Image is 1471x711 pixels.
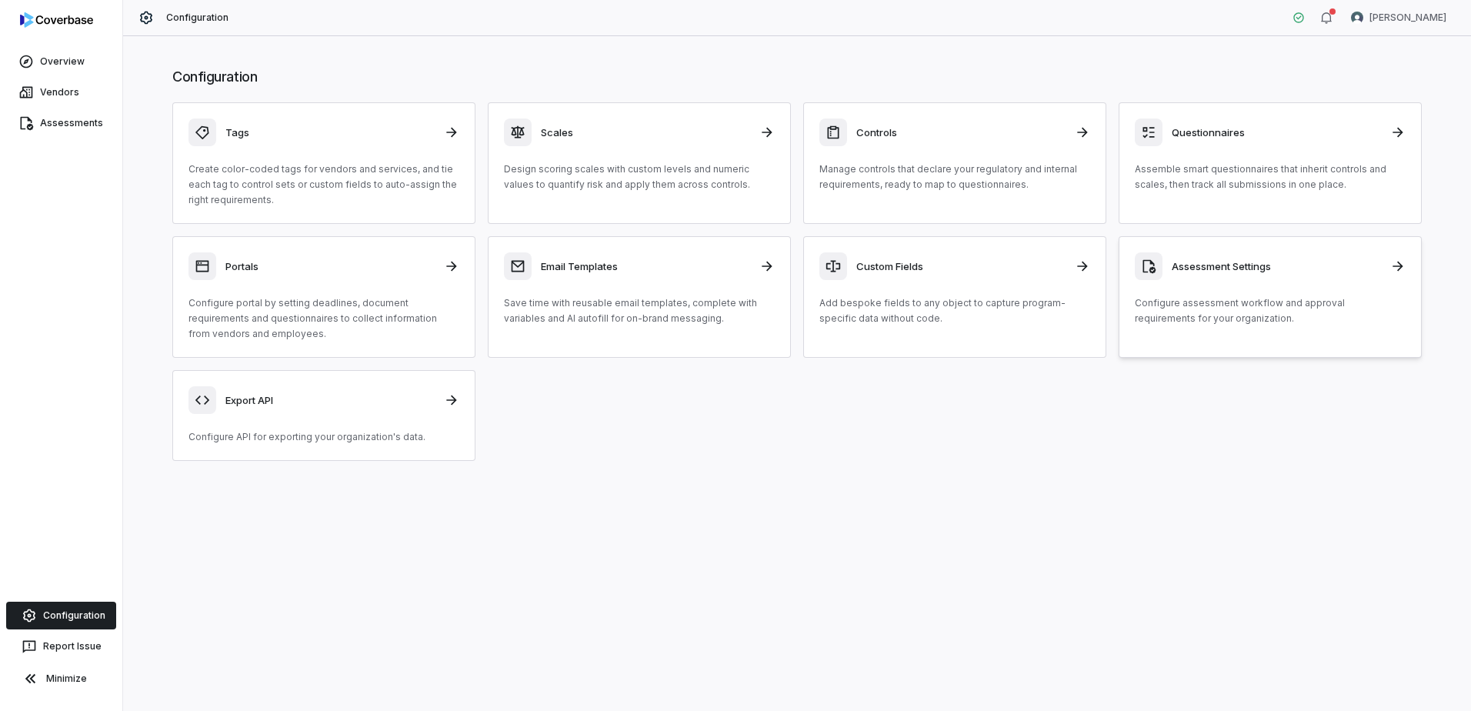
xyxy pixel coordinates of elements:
[541,259,750,273] h3: Email Templates
[541,125,750,139] h3: Scales
[488,102,791,224] a: ScalesDesign scoring scales with custom levels and numeric values to quantify risk and apply them...
[1351,12,1363,24] img: Raquel Wilson avatar
[488,236,791,358] a: Email TemplatesSave time with reusable email templates, complete with variables and AI autofill f...
[188,162,459,208] p: Create color-coded tags for vendors and services, and tie each tag to control sets or custom fiel...
[225,259,435,273] h3: Portals
[6,602,116,629] a: Configuration
[1135,295,1406,326] p: Configure assessment workflow and approval requirements for your organization.
[819,295,1090,326] p: Add bespoke fields to any object to capture program-specific data without code.
[225,125,435,139] h3: Tags
[1172,259,1381,273] h3: Assessment Settings
[6,663,116,694] button: Minimize
[1119,236,1422,358] a: Assessment SettingsConfigure assessment workflow and approval requirements for your organization.
[3,78,119,106] a: Vendors
[172,67,1422,87] h1: Configuration
[166,12,229,24] span: Configuration
[856,259,1066,273] h3: Custom Fields
[504,162,775,192] p: Design scoring scales with custom levels and numeric values to quantify risk and apply them acros...
[1135,162,1406,192] p: Assemble smart questionnaires that inherit controls and scales, then track all submissions in one...
[225,393,435,407] h3: Export API
[1342,6,1456,29] button: Raquel Wilson avatar[PERSON_NAME]
[3,48,119,75] a: Overview
[504,295,775,326] p: Save time with reusable email templates, complete with variables and AI autofill for on-brand mes...
[1119,102,1422,224] a: QuestionnairesAssemble smart questionnaires that inherit controls and scales, then track all subm...
[803,102,1106,224] a: ControlsManage controls that declare your regulatory and internal requirements, ready to map to q...
[803,236,1106,358] a: Custom FieldsAdd bespoke fields to any object to capture program-specific data without code.
[172,370,475,461] a: Export APIConfigure API for exporting your organization's data.
[188,295,459,342] p: Configure portal by setting deadlines, document requirements and questionnaires to collect inform...
[1369,12,1446,24] span: [PERSON_NAME]
[20,12,93,28] img: logo-D7KZi-bG.svg
[819,162,1090,192] p: Manage controls that declare your regulatory and internal requirements, ready to map to questionn...
[3,109,119,137] a: Assessments
[1172,125,1381,139] h3: Questionnaires
[6,633,116,660] button: Report Issue
[856,125,1066,139] h3: Controls
[188,429,459,445] p: Configure API for exporting your organization's data.
[172,236,475,358] a: PortalsConfigure portal by setting deadlines, document requirements and questionnaires to collect...
[172,102,475,224] a: TagsCreate color-coded tags for vendors and services, and tie each tag to control sets or custom ...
